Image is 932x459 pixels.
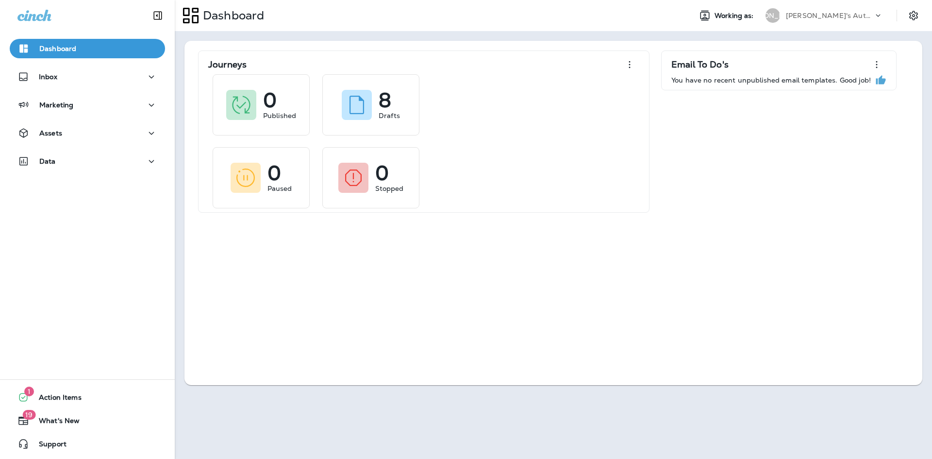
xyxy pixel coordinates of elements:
p: Data [39,157,56,165]
p: Assets [39,129,62,137]
p: Marketing [39,101,73,109]
p: 8 [379,95,391,105]
button: Data [10,152,165,171]
p: Email To Do's [671,60,729,69]
button: Settings [905,7,922,24]
p: Inbox [39,73,57,81]
button: Marketing [10,95,165,115]
p: 0 [263,95,277,105]
p: You have no recent unpublished email templates. Good job! [671,76,871,84]
span: Working as: [715,12,756,20]
span: 19 [22,410,35,420]
p: 0 [375,168,389,178]
p: Published [263,111,296,120]
p: Paused [267,184,292,193]
button: Collapse Sidebar [144,6,171,25]
button: Inbox [10,67,165,86]
span: What's New [29,417,80,428]
div: [PERSON_NAME] [766,8,780,23]
p: Journeys [208,60,247,69]
span: 1 [24,387,34,396]
span: Support [29,440,67,452]
p: 0 [267,168,281,178]
span: Action Items [29,393,82,405]
button: 19What's New [10,411,165,430]
button: Dashboard [10,39,165,58]
p: [PERSON_NAME]'s Auto & Tire [786,12,873,19]
button: 1Action Items [10,388,165,407]
p: Dashboard [39,45,76,52]
p: Dashboard [199,8,264,23]
button: Assets [10,123,165,143]
p: Drafts [379,111,400,120]
p: Stopped [375,184,404,193]
button: Support [10,434,165,454]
